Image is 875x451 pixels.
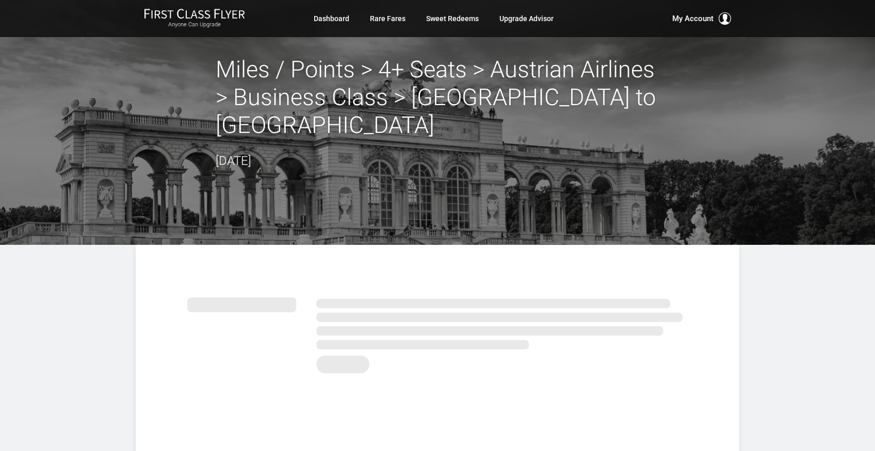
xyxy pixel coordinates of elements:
[370,9,406,28] a: Rare Fares
[216,56,659,139] h2: Miles / Points > 4+ Seats > Austrian Airlines > Business Class > [GEOGRAPHIC_DATA] to [GEOGRAPHIC...
[187,286,688,379] img: summary.svg
[144,8,245,19] img: First Class Flyer
[144,8,245,29] a: First Class FlyerAnyone Can Upgrade
[672,12,714,25] span: My Account
[216,154,251,168] time: [DATE]
[314,9,349,28] a: Dashboard
[144,21,245,28] small: Anyone Can Upgrade
[426,9,479,28] a: Sweet Redeems
[499,9,554,28] a: Upgrade Advisor
[672,12,731,25] button: My Account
